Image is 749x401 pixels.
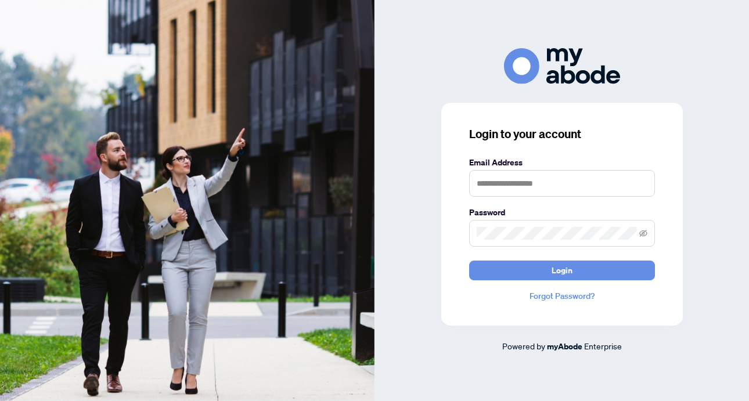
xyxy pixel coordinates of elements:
a: Forgot Password? [469,290,655,302]
h3: Login to your account [469,126,655,142]
button: Login [469,261,655,280]
span: Enterprise [584,341,622,351]
label: Email Address [469,156,655,169]
label: Password [469,206,655,219]
span: Powered by [502,341,545,351]
a: myAbode [547,340,582,353]
span: eye-invisible [639,229,647,237]
img: ma-logo [504,48,620,84]
span: Login [552,261,572,280]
